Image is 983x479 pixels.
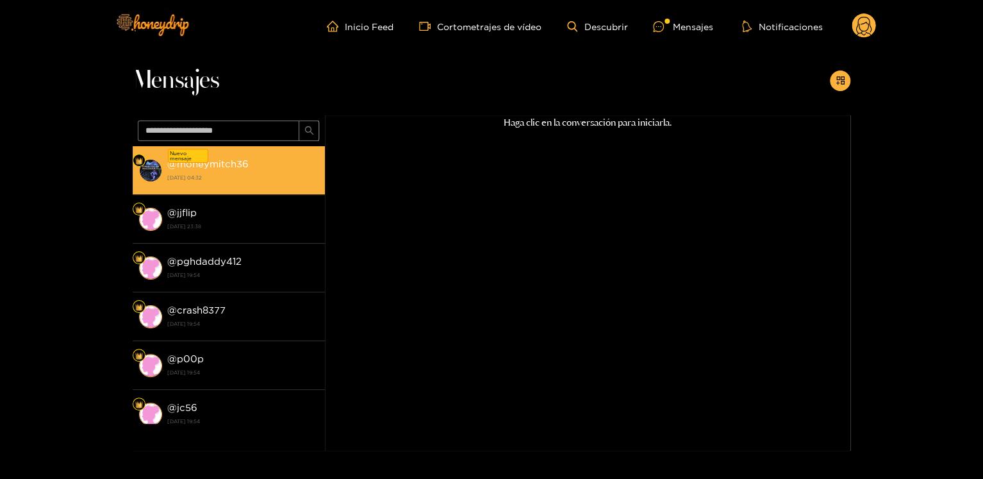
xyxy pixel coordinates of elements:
img: conversación [139,354,162,377]
font: [DATE] 23:38 [167,224,201,229]
img: Nivel de ventilador [135,352,143,360]
img: conversación [139,256,162,280]
font: @ [167,402,177,413]
img: conversación [139,403,162,426]
font: Notificaciones [758,22,822,31]
a: Descubrir [567,21,627,32]
span: cámara de vídeo [419,21,437,32]
span: agregar a la tienda de aplicaciones [836,76,845,87]
a: Inicio Feed [327,21,393,32]
font: [DATE] 19:54 [167,419,200,424]
img: conversación [139,159,162,182]
font: Mensajes [133,68,219,94]
img: Nivel de ventilador [135,255,143,262]
img: conversación [139,208,162,231]
font: Inicio Feed [345,22,393,31]
font: @ [167,256,177,267]
font: [DATE] 19:54 [167,321,200,326]
font: @jjflip [167,207,197,218]
button: agregar a la tienda de aplicaciones [830,71,850,91]
font: @ [167,353,177,364]
font: [DATE] 19:54 [167,370,200,375]
img: Nivel de ventilador [135,206,143,214]
font: pghdaddy412 [177,256,242,267]
img: Nivel de ventilador [135,303,143,311]
font: crash8377 [177,305,226,315]
button: Notificaciones [738,20,826,33]
a: Cortometrajes de vídeo [419,21,541,32]
font: Haga clic en la conversación para iniciarla. [504,117,672,128]
font: [DATE] 04:32 [167,175,202,180]
font: Descubrir [584,22,627,31]
font: p00p [177,353,204,364]
font: [DATE] 19:54 [167,273,200,278]
font: moneymitch36 [177,158,249,169]
font: @ [167,158,177,169]
font: Nuevo mensaje [170,151,192,161]
img: conversación [139,305,162,328]
font: Mensajes [672,22,713,31]
span: hogar [327,21,345,32]
img: Nivel de ventilador [135,401,143,408]
font: jc56 [177,402,197,413]
img: Nivel de ventilador [135,157,143,165]
font: Cortometrajes de vídeo [437,22,541,31]
button: buscar [299,121,319,141]
span: buscar [304,126,314,137]
font: @ [167,305,177,315]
